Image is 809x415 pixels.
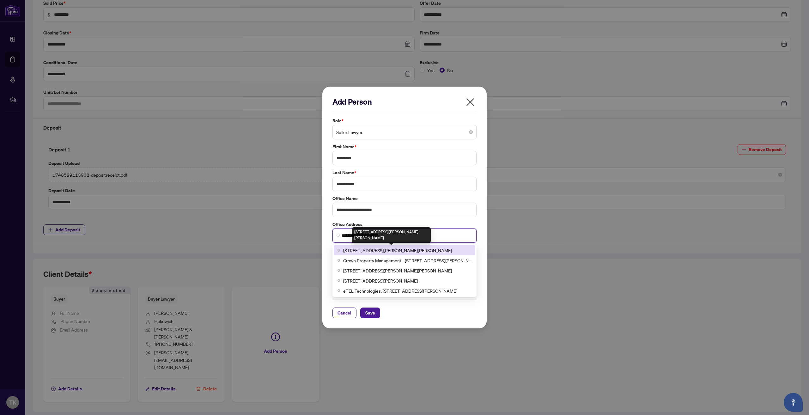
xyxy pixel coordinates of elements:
span: Cancel [338,308,351,318]
span: eTEL Technologies, [STREET_ADDRESS][PERSON_NAME] [343,287,457,294]
span: close [465,97,475,107]
span: Seller Lawyer [336,126,473,138]
span: Crown Property Management - [STREET_ADDRESS][PERSON_NAME][PERSON_NAME] [343,257,471,264]
button: Cancel [332,308,356,318]
button: Open asap [784,393,803,412]
label: Office Address [332,221,477,228]
span: close-circle [469,130,473,134]
span: [STREET_ADDRESS][PERSON_NAME] [343,277,418,284]
h2: Add Person [332,97,477,107]
div: [STREET_ADDRESS][PERSON_NAME][PERSON_NAME] [352,227,431,243]
label: Office Name [332,195,477,202]
span: Save [365,308,375,318]
label: Role [332,117,477,124]
img: search_icon [337,234,340,237]
label: Last Name [332,169,477,176]
label: First Name [332,143,477,150]
span: [STREET_ADDRESS][PERSON_NAME][PERSON_NAME] [343,267,452,274]
button: Save [360,308,380,318]
span: [STREET_ADDRESS][PERSON_NAME][PERSON_NAME] [343,247,452,254]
